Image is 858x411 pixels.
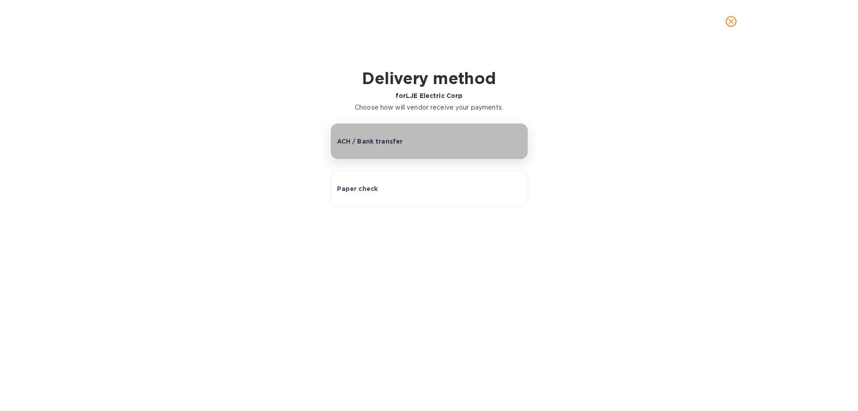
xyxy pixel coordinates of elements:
p: Choose how will vendor receive your payments. [355,103,503,112]
button: Paper check [330,170,528,207]
b: for LJE Electric Corp [395,92,463,99]
h1: Delivery method [355,69,503,88]
p: Paper check [337,184,378,193]
button: ACH / Bank transfer [330,123,528,160]
button: close [720,11,742,32]
p: ACH / Bank transfer [337,137,403,146]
